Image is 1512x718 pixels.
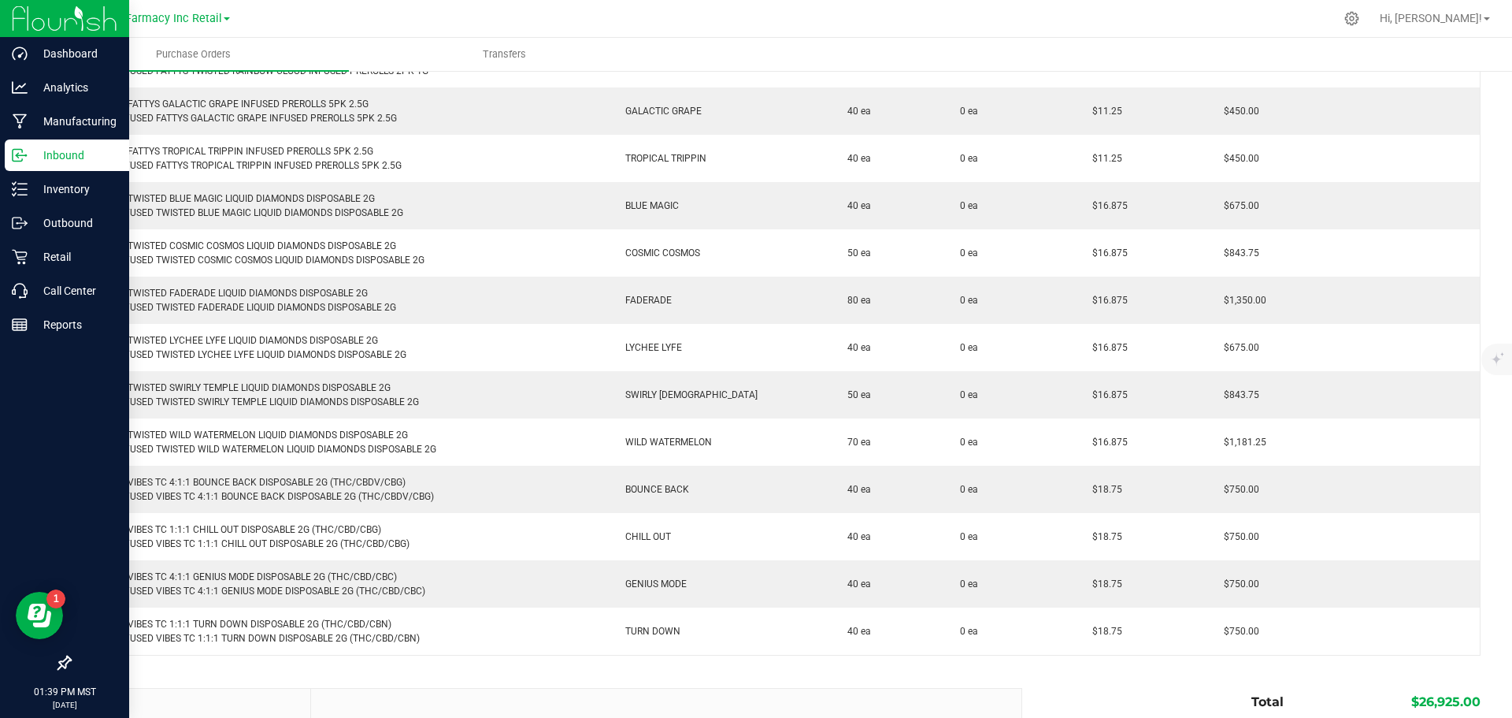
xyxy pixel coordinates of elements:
[960,577,978,591] span: 0 ea
[12,317,28,333] inline-svg: Reports
[28,146,122,165] p: Inbound
[1411,694,1480,709] span: $26,925.00
[7,685,122,699] p: 01:39 PM MST
[960,151,978,166] span: 0 ea
[960,293,978,307] span: 0 ea
[80,97,599,125] div: MFUSED FATTYS GALACTIC GRAPE INFUSED PREROLLS 5PK 2.5G Retail: MFUSED FATTYS GALACTIC GRAPE INFUS...
[12,283,28,299] inline-svg: Call Center
[1216,153,1259,164] span: $450.00
[839,295,871,306] span: 80 ea
[12,113,28,129] inline-svg: Manufacturing
[1216,578,1259,590] span: $750.00
[839,389,871,400] span: 50 ea
[28,180,122,199] p: Inventory
[28,281,122,300] p: Call Center
[28,214,122,233] p: Outbound
[28,112,122,131] p: Manufacturing
[12,147,28,163] inline-svg: Inbound
[1216,342,1259,353] span: $675.00
[28,78,122,97] p: Analytics
[1216,626,1259,637] span: $750.00
[1216,437,1266,448] span: $1,181.25
[960,530,978,544] span: 0 ea
[46,590,65,608] iframe: Resource center unread badge
[1084,484,1122,495] span: $18.75
[28,44,122,63] p: Dashboard
[1216,531,1259,542] span: $750.00
[80,570,599,598] div: MFUSED VIBES TC 4:1:1 GENIUS MODE DISPOSABLE 2G (THC/CBD/CBC) Retail: MFUSED VIBES TC 4:1:1 GENIU...
[80,144,599,173] div: MFUSED FATTYS TROPICAL TRIPPIN INFUSED PREROLLS 5PK 2.5G Retail: MFUSED FATTYS TROPICAL TRIPPIN I...
[80,192,599,220] div: MFUSED TWISTED BLUE MAGIC LIQUID DIAMONDS DISPOSABLE 2G Retail: MFUSED TWISTED BLUE MAGIC LIQUID ...
[617,626,680,637] span: TURN DOWN
[839,484,871,495] span: 40 ea
[839,153,871,164] span: 40 ea
[960,388,978,402] span: 0 ea
[839,200,871,211] span: 40 ea
[28,315,122,334] p: Reports
[1216,295,1266,306] span: $1,350.00
[617,484,689,495] span: BOUNCE BACK
[349,38,660,71] a: Transfers
[839,578,871,590] span: 40 ea
[1216,389,1259,400] span: $843.75
[1084,153,1122,164] span: $11.25
[80,523,599,551] div: MFUSED VIBES TC 1:1:1 CHILL OUT DISPOSABLE 2G (THC/CBD/CBG) Retail: MFUSED VIBES TC 1:1:1 CHILL O...
[1216,200,1259,211] span: $675.00
[12,80,28,95] inline-svg: Analytics
[80,333,599,362] div: MFUSED TWISTED LYCHEE LYFE LIQUID DIAMONDS DISPOSABLE 2G Retail: MFUSED TWISTED LYCHEE LYFE LIQUI...
[960,246,978,260] span: 0 ea
[839,247,871,259] span: 50 ea
[960,340,978,355] span: 0 ea
[839,342,871,353] span: 40 ea
[1084,247,1128,259] span: $16.875
[960,199,978,213] span: 0 ea
[617,247,700,259] span: COSMIC COSMOS
[1084,200,1128,211] span: $16.875
[1380,12,1482,24] span: Hi, [PERSON_NAME]!
[1084,295,1128,306] span: $16.875
[80,475,599,504] div: MFUSED VIBES TC 4:1:1 BOUNCE BACK DISPOSABLE 2G (THC/CBDV/CBG) Retail: MFUSED VIBES TC 4:1:1 BOUN...
[1084,626,1122,637] span: $18.75
[1084,531,1122,542] span: $18.75
[839,531,871,542] span: 40 ea
[1216,484,1259,495] span: $750.00
[135,47,252,61] span: Purchase Orders
[28,247,122,266] p: Retail
[617,106,702,117] span: GALACTIC GRAPE
[617,200,679,211] span: BLUE MAGIC
[617,153,706,164] span: TROPICAL TRIPPIN
[1084,342,1128,353] span: $16.875
[1342,11,1362,26] div: Manage settings
[1084,437,1128,448] span: $16.875
[12,181,28,197] inline-svg: Inventory
[839,437,871,448] span: 70 ea
[960,624,978,638] span: 0 ea
[1084,578,1122,590] span: $18.75
[1251,694,1284,709] span: Total
[1084,106,1122,117] span: $11.25
[12,215,28,231] inline-svg: Outbound
[960,435,978,449] span: 0 ea
[1216,106,1259,117] span: $450.00
[7,699,122,711] p: [DATE]
[16,592,63,639] iframe: Resource center
[839,106,871,117] span: 40 ea
[80,381,599,409] div: MFUSED TWISTED SWIRLY TEMPLE LIQUID DIAMONDS DISPOSABLE 2G Retail: MFUSED TWISTED SWIRLY TEMPLE L...
[1216,247,1259,259] span: $843.75
[617,295,672,306] span: FADERADE
[617,342,682,353] span: LYCHEE LYFE
[80,286,599,314] div: MFUSED TWISTED FADERADE LIQUID DIAMONDS DISPOSABLE 2G Retail: MFUSED TWISTED FADERADE LIQUID DIAM...
[617,389,758,400] span: SWIRLY [DEMOGRAPHIC_DATA]
[960,482,978,497] span: 0 ea
[960,104,978,118] span: 0 ea
[80,239,599,267] div: MFUSED TWISTED COSMIC COSMOS LIQUID DIAMONDS DISPOSABLE 2G Retail: MFUSED TWISTED COSMIC COSMOS L...
[38,38,349,71] a: Purchase Orders
[80,617,599,645] div: MFUSED VIBES TC 1:1:1 TURN DOWN DISPOSABLE 2G (THC/CBD/CBN) Retail: MFUSED VIBES TC 1:1:1 TURN DO...
[1084,389,1128,400] span: $16.875
[92,12,222,25] span: Globe Farmacy Inc Retail
[617,531,671,542] span: CHILL OUT
[617,437,712,448] span: WILD WATERMELON
[461,47,547,61] span: Transfers
[617,578,687,590] span: GENIUS MODE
